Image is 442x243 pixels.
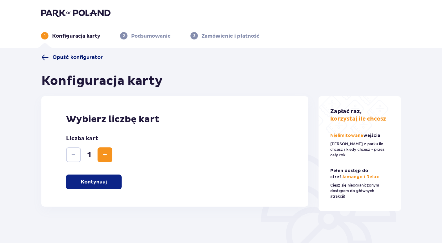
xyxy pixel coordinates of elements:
[98,147,112,162] button: Zwiększ
[202,33,259,39] p: Zamówienie i płatność
[330,183,390,199] p: Ciesz się nieograniczonym dostępem do głównych atrakcji!
[330,141,390,158] p: [PERSON_NAME] z parku ile chcesz i kiedy chcesz - przez cały rok
[66,113,284,125] p: Wybierz liczbę kart
[66,175,122,189] button: Kontynuuj
[82,150,96,159] span: 1
[193,33,195,39] p: 3
[81,179,107,185] p: Kontynuuj
[52,54,103,61] span: Opuść konfigurator
[363,134,380,138] span: wejścia
[41,9,111,17] img: Park of Poland logo
[123,33,125,39] p: 2
[66,147,81,162] button: Zmniejsz
[120,32,171,39] div: 2Podsumowanie
[131,33,171,39] p: Podsumowanie
[330,169,368,179] span: Pełen dostęp do stref
[41,32,100,39] div: 1Konfiguracja karty
[66,135,98,142] p: Liczba kart
[41,73,163,89] h1: Konfiguracja karty
[330,133,382,139] p: Nielimitowane
[41,54,103,61] a: Opuść konfigurator
[44,33,46,39] p: 1
[330,168,390,180] p: Jamango i Relax
[52,33,100,39] p: Konfiguracja karty
[330,108,361,115] span: Zapłać raz,
[330,108,386,123] p: korzystaj ile chcesz
[190,32,259,39] div: 3Zamówienie i płatność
